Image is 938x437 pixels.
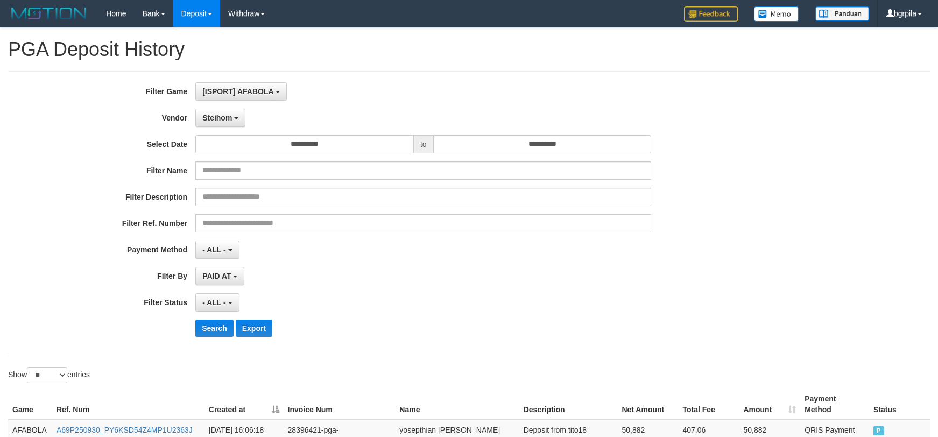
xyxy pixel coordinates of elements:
[754,6,799,22] img: Button%20Memo.svg
[202,114,232,122] span: Steihom
[195,320,234,337] button: Search
[815,6,869,21] img: panduan.png
[869,389,930,420] th: Status
[413,135,434,153] span: to
[195,109,245,127] button: Steihom
[284,389,396,420] th: Invoice Num
[519,389,618,420] th: Description
[8,367,90,383] label: Show entries
[395,389,519,420] th: Name
[195,267,244,285] button: PAID AT
[800,389,869,420] th: Payment Method
[739,389,800,420] th: Amount: activate to sort column ascending
[236,320,272,337] button: Export
[8,39,930,60] h1: PGA Deposit History
[195,241,239,259] button: - ALL -
[202,245,226,254] span: - ALL -
[8,389,52,420] th: Game
[617,389,678,420] th: Net Amount
[8,5,90,22] img: MOTION_logo.png
[57,426,193,434] a: A69P250930_PY6KSD54Z4MP1U2363J
[202,87,273,96] span: [ISPORT] AFABOLA
[678,389,739,420] th: Total Fee
[202,272,231,280] span: PAID AT
[202,298,226,307] span: - ALL -
[204,389,284,420] th: Created at: activate to sort column descending
[195,82,287,101] button: [ISPORT] AFABOLA
[52,389,204,420] th: Ref. Num
[873,426,884,435] span: PAID
[27,367,67,383] select: Showentries
[684,6,738,22] img: Feedback.jpg
[195,293,239,312] button: - ALL -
